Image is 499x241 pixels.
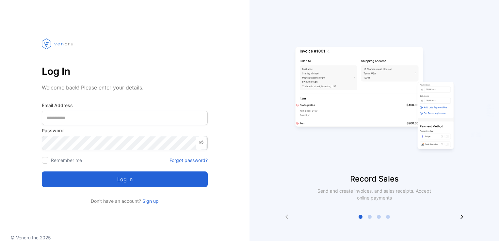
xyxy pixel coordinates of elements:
[42,127,208,134] label: Password
[141,198,159,204] a: Sign up
[51,157,82,163] label: Remember me
[42,63,208,79] p: Log In
[293,26,456,173] img: slider image
[249,173,499,185] p: Record Sales
[42,198,208,204] p: Don't have an account?
[42,102,208,109] label: Email Address
[169,157,208,164] a: Forgot password?
[42,26,74,61] img: vencru logo
[42,84,208,91] p: Welcome back! Please enter your details.
[312,187,437,201] p: Send and create invoices, and sales receipts. Accept online payments
[42,171,208,187] button: Log in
